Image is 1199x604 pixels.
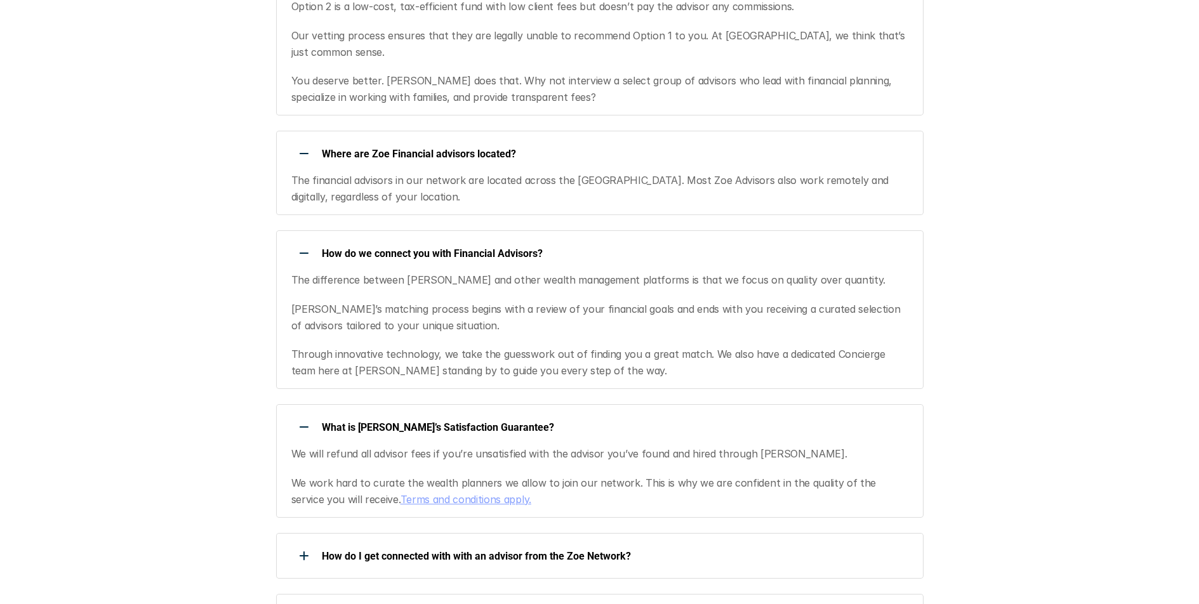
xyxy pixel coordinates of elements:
a: Terms and conditions apply. [401,493,531,506]
p: You deserve better. [PERSON_NAME] does that. Why not interview a select group of advisors who lea... [291,73,908,105]
p: We work hard to curate the wealth planners we allow to join our network. This is why we are confi... [291,475,908,508]
p: [PERSON_NAME]’s matching process begins with a review of your financial goals and ends with you r... [291,301,908,334]
p: What is [PERSON_NAME]’s Satisfaction Guarantee? [322,421,907,433]
p: The financial advisors in our network are located across the [GEOGRAPHIC_DATA]. Most Zoe Advisors... [291,173,908,205]
p: How do I get connected with with an advisor from the Zoe Network? [322,550,907,562]
p: The difference between [PERSON_NAME] and other wealth management platforms is that we focus on qu... [291,272,908,289]
p: Our vetting process ensures that they are legally unable to recommend Option 1 to you. At [GEOGRA... [291,28,908,60]
p: How do we connect you with Financial Advisors? [322,247,907,259]
p: Where are Zoe Financial advisors located? [322,148,907,160]
p: Through innovative technology, we take the guesswork out of finding you a great match. We also ha... [291,346,908,379]
p: We will refund all advisor fees if you’re unsatisfied with the advisor you’ve found and hired thr... [291,446,908,463]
